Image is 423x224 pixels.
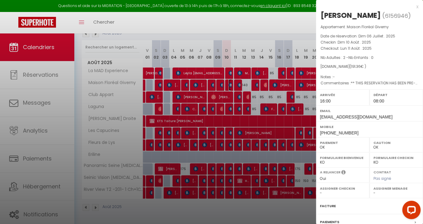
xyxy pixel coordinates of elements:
[321,80,418,86] p: Commentaires :
[348,55,373,60] span: Nb Enfants : 0
[320,124,419,130] label: Mobile
[320,203,336,209] label: Facture
[373,185,419,191] label: Assigner Menage
[338,40,371,45] span: Dim 10 Août . 2025
[358,33,395,39] span: Dim 06 Juillet . 2025
[385,12,408,20] span: 6156946
[320,185,365,191] label: Assigner Checkin
[321,55,373,60] span: Nb Adultes : 2 -
[320,155,365,161] label: Formulaire Bienvenue
[397,198,423,224] iframe: LiveChat chat widget
[340,46,372,51] span: Lun 11 Août . 2025
[320,98,331,103] span: 16:00
[333,74,335,79] span: -
[341,170,346,176] i: Sélectionner OUI si vous souhaiter envoyer les séquences de messages post-checkout
[373,170,391,174] label: Contrat
[320,170,340,175] label: A relancer
[373,155,419,161] label: Formulaire Checkin
[321,64,418,70] div: [DOMAIN_NAME]
[321,10,381,20] div: [PERSON_NAME]
[382,11,411,20] span: ( )
[320,114,392,119] span: [EMAIL_ADDRESS][DOMAIN_NAME]
[321,74,418,80] p: Notes :
[373,140,419,146] label: Caution
[320,130,358,135] span: [PHONE_NUMBER]
[351,64,361,69] span: 191.36
[321,39,418,45] p: Checkin :
[320,108,419,114] label: Email
[350,64,366,69] span: ( € )
[373,176,391,181] span: Pas signé
[316,3,418,10] div: x
[321,33,418,39] p: Date de réservation :
[373,92,419,98] label: Départ
[320,140,365,146] label: Paiement
[373,98,384,103] span: 08:00
[320,92,365,98] label: Arrivée
[321,24,418,30] p: Appartement :
[321,45,418,52] p: Checkout :
[347,24,389,29] span: Maison Floréal Giverny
